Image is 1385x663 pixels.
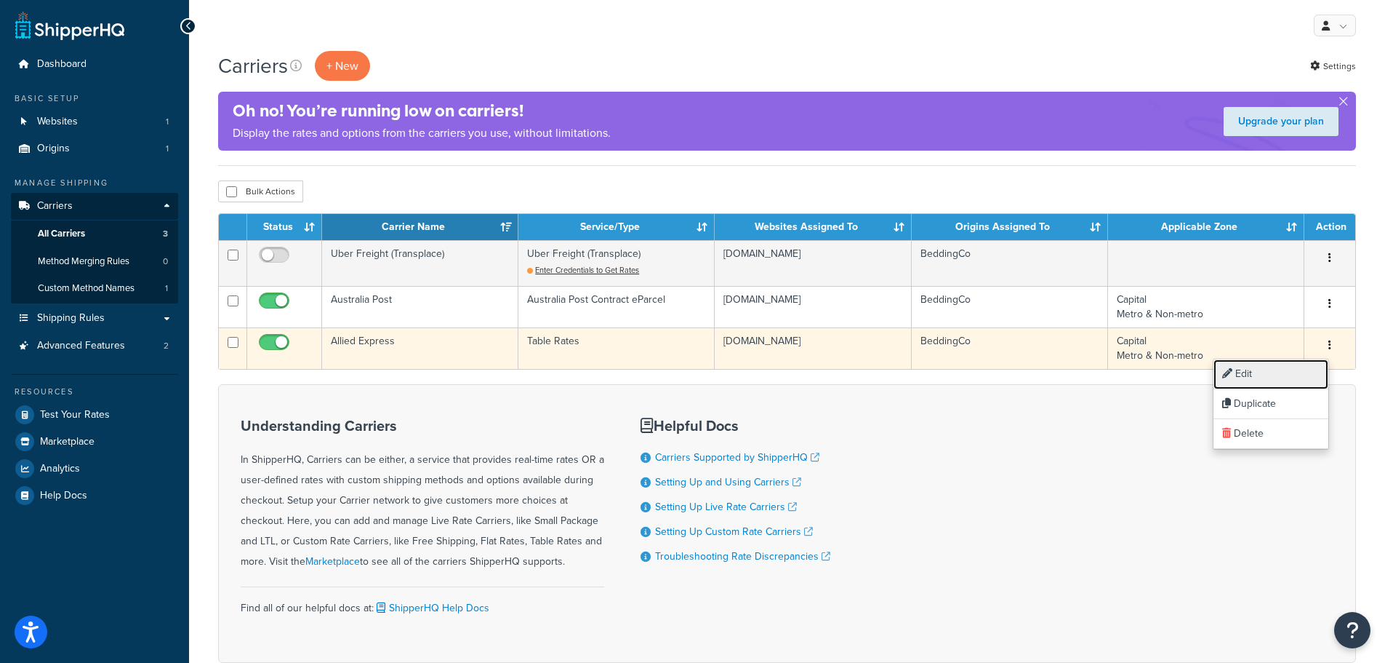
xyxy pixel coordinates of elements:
a: Origins 1 [11,135,178,162]
a: Test Your Rates [11,402,178,428]
h3: Understanding Carriers [241,418,604,434]
span: Test Your Rates [40,409,110,421]
li: Method Merging Rules [11,248,178,275]
span: 1 [166,143,169,155]
th: Applicable Zone: activate to sort column ascending [1108,214,1304,240]
span: 3 [163,228,168,240]
a: All Carriers 3 [11,221,178,247]
span: Dashboard [37,58,87,71]
li: Carriers [11,193,178,303]
td: Allied Express [322,327,518,369]
td: BeddingCo [912,240,1108,286]
span: Marketplace [40,436,95,448]
a: Dashboard [11,51,178,78]
span: Shipping Rules [37,312,105,325]
span: Enter Credentials to Get Rates [535,264,639,276]
a: Marketplace [11,429,178,455]
div: Resources [11,386,178,398]
th: Status: activate to sort column ascending [247,214,322,240]
a: Marketplace [305,554,360,569]
a: Troubleshooting Rate Discrepancies [655,549,830,564]
a: Edit [1213,360,1328,389]
span: 0 [163,255,168,268]
h3: Helpful Docs [641,418,830,434]
span: 1 [166,116,169,128]
td: BeddingCo [912,327,1108,369]
a: ShipperHQ Help Docs [374,600,489,616]
th: Carrier Name: activate to sort column ascending [322,214,518,240]
span: Carriers [37,200,73,213]
li: Origins [11,135,178,162]
a: Help Docs [11,483,178,509]
div: Basic Setup [11,92,178,105]
a: Websites 1 [11,108,178,135]
a: Setting Up Live Rate Carriers [655,499,797,515]
a: Advanced Features 2 [11,333,178,360]
span: 2 [164,340,169,352]
span: Analytics [40,463,80,475]
a: Upgrade your plan [1224,107,1338,136]
a: Settings [1310,56,1356,76]
h4: Oh no! You’re running low on carriers! [233,99,611,123]
td: [DOMAIN_NAME] [715,240,911,286]
h1: Carriers [218,52,288,80]
a: Shipping Rules [11,305,178,332]
button: Bulk Actions [218,180,303,202]
li: Advanced Features [11,333,178,360]
a: Delete [1213,419,1328,449]
span: Websites [37,116,78,128]
div: Find all of our helpful docs at: [241,587,604,619]
td: Capital Metro & Non-metro [1108,286,1304,327]
span: Help Docs [40,490,87,502]
a: Setting Up Custom Rate Carriers [655,524,813,539]
td: Uber Freight (Transplace) [322,240,518,286]
span: Advanced Features [37,340,125,352]
span: 1 [165,282,168,295]
span: Custom Method Names [38,282,135,295]
th: Action [1304,214,1355,240]
a: Enter Credentials to Get Rates [527,264,639,276]
a: Duplicate [1213,389,1328,419]
li: Websites [11,108,178,135]
a: Method Merging Rules 0 [11,248,178,275]
th: Websites Assigned To: activate to sort column ascending [715,214,911,240]
a: ShipperHQ Home [15,11,124,40]
span: Method Merging Rules [38,255,129,268]
span: All Carriers [38,228,85,240]
td: Australia Post [322,286,518,327]
p: Display the rates and options from the carriers you use, without limitations. [233,123,611,143]
a: Carriers Supported by ShipperHQ [655,450,819,465]
a: Analytics [11,456,178,482]
th: Service/Type: activate to sort column ascending [518,214,715,240]
a: Custom Method Names 1 [11,275,178,302]
th: Origins Assigned To: activate to sort column ascending [912,214,1108,240]
td: Table Rates [518,327,715,369]
td: [DOMAIN_NAME] [715,286,911,327]
li: All Carriers [11,221,178,247]
span: Origins [37,143,70,155]
div: Manage Shipping [11,177,178,189]
a: Carriers [11,193,178,220]
a: Setting Up and Using Carriers [655,475,801,490]
td: Uber Freight (Transplace) [518,240,715,286]
td: BeddingCo [912,286,1108,327]
td: [DOMAIN_NAME] [715,327,911,369]
div: In ShipperHQ, Carriers can be either, a service that provides real-time rates OR a user-defined r... [241,418,604,572]
td: Capital Metro & Non-metro [1108,327,1304,369]
button: Open Resource Center [1334,612,1370,648]
td: Australia Post Contract eParcel [518,286,715,327]
button: + New [315,51,370,81]
li: Custom Method Names [11,275,178,302]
